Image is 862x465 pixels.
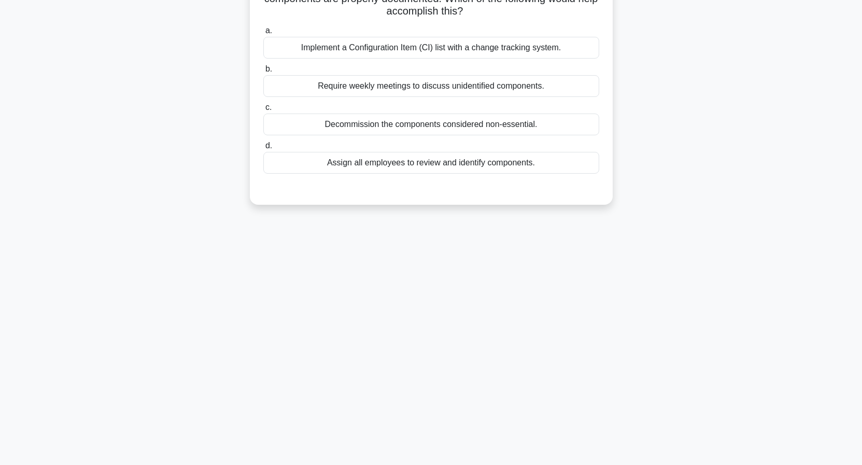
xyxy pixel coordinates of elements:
div: Require weekly meetings to discuss unidentified components. [263,75,599,97]
div: Implement a Configuration Item (CI) list with a change tracking system. [263,37,599,59]
span: b. [265,64,272,73]
div: Assign all employees to review and identify components. [263,152,599,174]
span: c. [265,103,272,111]
span: a. [265,26,272,35]
div: Decommission the components considered non-essential. [263,114,599,135]
span: d. [265,141,272,150]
